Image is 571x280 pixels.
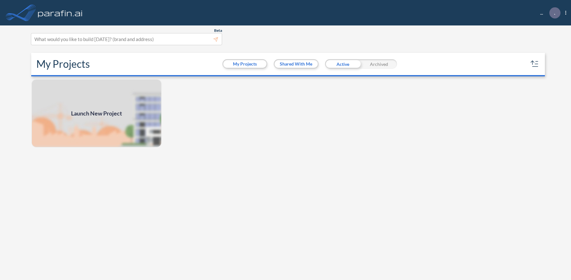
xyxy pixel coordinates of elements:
img: add [31,79,162,148]
div: Active [325,59,361,69]
img: logo [37,6,84,19]
button: sort [530,59,540,69]
p: . [554,10,555,16]
span: Launch New Project [71,109,122,118]
h2: My Projects [36,58,90,70]
div: ... [531,7,566,18]
button: My Projects [223,60,266,68]
span: Beta [214,28,222,33]
button: Shared With Me [275,60,318,68]
a: Launch New Project [31,79,162,148]
div: Archived [361,59,397,69]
